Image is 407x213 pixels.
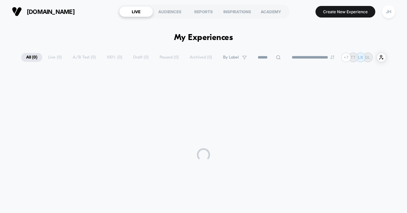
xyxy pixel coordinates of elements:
img: end [330,55,334,59]
div: INSPIRATIONS [220,6,254,17]
span: All ( 0 ) [21,53,42,62]
div: LIVE [119,6,153,17]
span: By Label [223,55,239,60]
div: REPORTS [187,6,220,17]
div: + 7 [341,53,351,62]
p: TT [351,55,356,60]
div: AUDIENCES [153,6,187,17]
div: JH [382,5,395,18]
img: Visually logo [12,7,22,17]
button: JH [380,5,397,19]
span: [DOMAIN_NAME] [27,8,75,15]
button: [DOMAIN_NAME] [10,6,77,17]
button: Create New Experience [315,6,375,18]
div: ACADEMY [254,6,288,17]
h1: My Experiences [174,33,233,43]
p: GL [365,55,370,60]
p: LR [358,55,363,60]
